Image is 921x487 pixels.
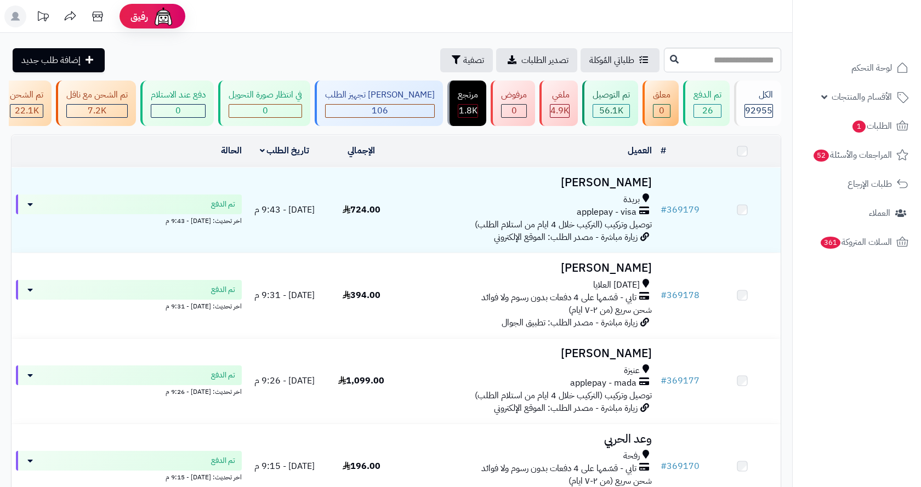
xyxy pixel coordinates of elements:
div: 0 [151,105,205,117]
div: مرفوض [501,89,527,101]
a: معلق 0 [640,81,681,126]
span: تابي - قسّمها على 4 دفعات بدون رسوم ولا فوائد [481,291,636,304]
div: اخر تحديث: [DATE] - 9:26 م [16,385,242,397]
span: # [661,289,667,302]
span: [DATE] العلايا [593,279,640,291]
div: تم التوصيل [593,89,630,101]
span: applepay - mada [570,377,636,389]
span: رفيق [130,10,148,23]
span: تم الدفع [211,370,235,381]
span: العملاء [869,205,890,221]
span: [DATE] - 9:26 م [254,374,315,387]
span: [DATE] - 9:31 م [254,289,315,302]
span: 22.1K [15,104,39,117]
span: 52 [814,150,829,162]
a: #369170 [661,460,700,473]
span: طلباتي المُوكلة [589,54,634,67]
a: العميل [628,144,652,157]
span: المراجعات والأسئلة [812,147,892,163]
div: 4921 [550,105,569,117]
span: 1.8K [459,104,477,117]
a: مرتجع 1.8K [445,81,488,126]
a: # [661,144,666,157]
span: 1 [852,121,866,133]
a: طلبات الإرجاع [799,171,914,197]
button: تصفية [440,48,493,72]
div: 56069 [593,105,629,117]
h3: وعد الحربي [405,433,652,445]
a: تاريخ الطلب [260,144,310,157]
span: عنيزة [624,364,640,377]
span: لوحة التحكم [851,60,892,76]
div: 0 [229,105,302,117]
a: الطلبات1 [799,113,914,139]
span: تم الدفع [211,199,235,210]
span: تصفية [463,54,484,67]
span: تابي - قسّمها على 4 دفعات بدون رسوم ولا فوائد [481,462,636,475]
a: تم الدفع 26 [681,81,732,126]
span: شحن سريع (من ٢-٧ ايام) [568,303,652,317]
a: الإجمالي [348,144,375,157]
span: 0 [659,104,664,117]
span: # [661,374,667,387]
div: 7223 [67,105,127,117]
span: applepay - visa [577,206,636,219]
span: تم الدفع [211,455,235,466]
div: دفع عند الاستلام [151,89,206,101]
span: تم الدفع [211,284,235,295]
div: معلق [653,89,670,101]
a: الكل92955 [732,81,783,126]
span: توصيل وتركيب (التركيب خلال 4 ايام من استلام الطلب) [475,389,652,402]
div: تم الدفع [693,89,721,101]
span: [DATE] - 9:43 م [254,203,315,216]
span: الأقسام والمنتجات [832,89,892,105]
a: تحديثات المنصة [29,5,56,30]
span: بريدة [623,193,640,206]
h3: [PERSON_NAME] [405,176,652,189]
div: تم الشحن [10,89,43,101]
span: # [661,203,667,216]
span: السلات المتروكة [820,234,892,250]
a: المراجعات والأسئلة52 [799,142,914,168]
span: زيارة مباشرة - مصدر الطلب: الموقع الإلكتروني [494,231,638,244]
div: الكل [744,89,773,101]
a: #369179 [661,203,700,216]
div: [PERSON_NAME] تجهيز الطلب [325,89,435,101]
div: اخر تحديث: [DATE] - 9:43 م [16,214,242,226]
a: لوحة التحكم [799,55,914,81]
span: [DATE] - 9:15 م [254,460,315,473]
span: زيارة مباشرة - مصدر الطلب: تطبيق الجوال [502,316,638,329]
div: في انتظار صورة التحويل [229,89,302,101]
span: زيارة مباشرة - مصدر الطلب: الموقع الإلكتروني [494,402,638,415]
span: رفحة [623,450,640,462]
span: 196.00 [343,460,380,473]
span: طلبات الإرجاع [848,176,892,192]
span: 7.2K [88,104,106,117]
a: تم التوصيل 56.1K [580,81,640,126]
a: #369177 [661,374,700,387]
span: 0 [263,104,268,117]
div: ملغي [550,89,570,101]
a: [PERSON_NAME] تجهيز الطلب 106 [312,81,445,126]
span: 56.1K [599,104,623,117]
span: # [661,460,667,473]
span: 394.00 [343,289,380,302]
a: مرفوض 0 [488,81,537,126]
a: تصدير الطلبات [496,48,577,72]
a: تم الشحن مع ناقل 7.2K [54,81,138,126]
span: 4.9K [550,104,569,117]
a: طلباتي المُوكلة [581,48,660,72]
div: 26 [694,105,721,117]
a: إضافة طلب جديد [13,48,105,72]
span: إضافة طلب جديد [21,54,81,67]
span: 361 [821,237,840,249]
img: logo-2.png [846,28,911,51]
a: دفع عند الاستلام 0 [138,81,216,126]
a: في انتظار صورة التحويل 0 [216,81,312,126]
a: السلات المتروكة361 [799,229,914,255]
div: 0 [502,105,526,117]
div: اخر تحديث: [DATE] - 9:15 م [16,471,242,482]
span: توصيل وتركيب (التركيب خلال 4 ايام من استلام الطلب) [475,218,652,231]
div: 22102 [10,105,43,117]
img: ai-face.png [152,5,174,27]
